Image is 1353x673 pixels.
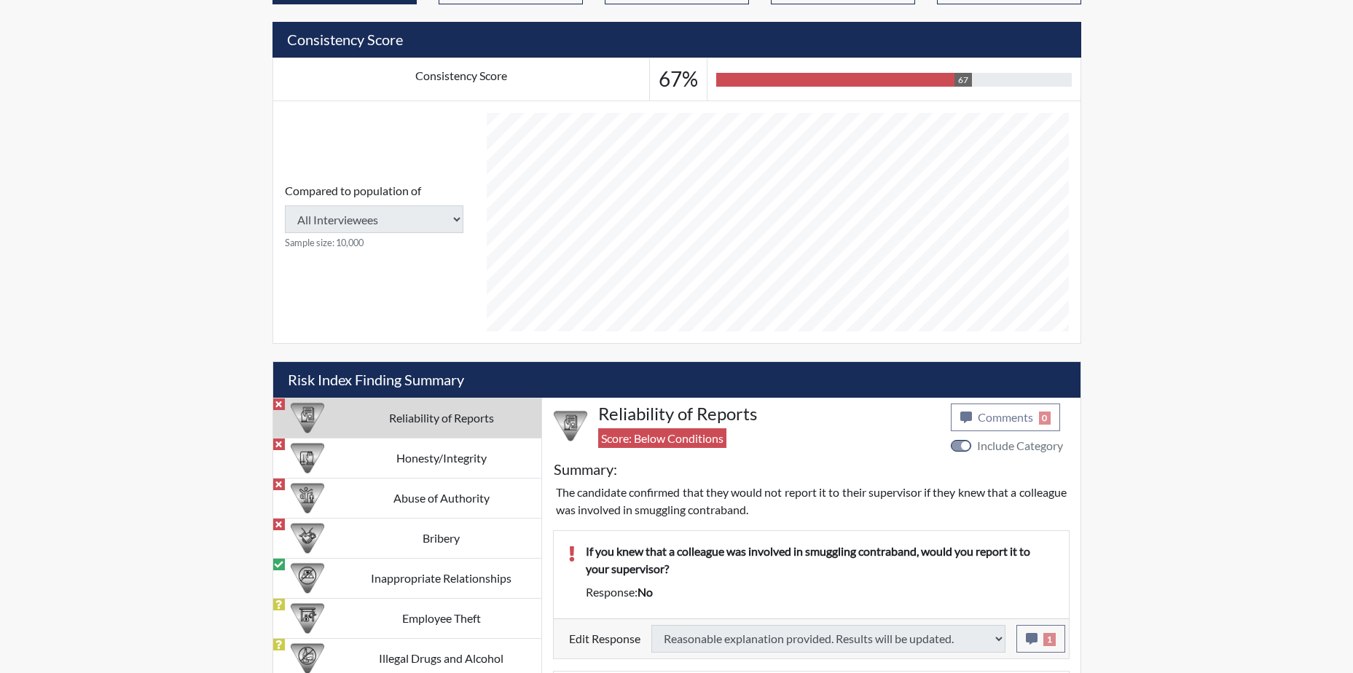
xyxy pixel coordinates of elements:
[342,518,541,558] td: Bribery
[272,22,1081,58] h5: Consistency Score
[291,602,324,635] img: CATEGORY%20ICON-07.58b65e52.png
[285,236,463,250] small: Sample size: 10,000
[640,625,1016,653] div: Update the test taker's response, the change might impact the score
[342,438,541,478] td: Honesty/Integrity
[554,409,587,443] img: CATEGORY%20ICON-20.4a32fe39.png
[291,481,324,515] img: CATEGORY%20ICON-01.94e51fac.png
[291,522,324,555] img: CATEGORY%20ICON-03.c5611939.png
[598,428,726,448] span: Score: Below Conditions
[342,398,541,438] td: Reliability of Reports
[1043,633,1056,646] span: 1
[1016,625,1065,653] button: 1
[951,404,1061,431] button: Comments0
[586,543,1054,578] p: If you knew that a colleague was involved in smuggling contraband, would you report it to your su...
[554,460,617,478] h5: Summary:
[291,562,324,595] img: CATEGORY%20ICON-14.139f8ef7.png
[342,558,541,598] td: Inappropriate Relationships
[285,182,421,200] label: Compared to population of
[273,362,1081,398] h5: Risk Index Finding Summary
[285,182,463,250] div: Consistency Score comparison among population
[659,67,698,92] h3: 67%
[342,598,541,638] td: Employee Theft
[977,437,1063,454] label: Include Category
[291,441,324,475] img: CATEGORY%20ICON-11.a5f294f4.png
[638,585,653,599] span: no
[954,73,972,87] div: 67
[342,478,541,518] td: Abuse of Authority
[575,583,1065,601] div: Response:
[272,58,650,101] td: Consistency Score
[978,410,1033,424] span: Comments
[291,401,324,435] img: CATEGORY%20ICON-20.4a32fe39.png
[1039,412,1051,425] span: 0
[556,484,1067,519] p: The candidate confirmed that they would not report it to their supervisor if they knew that a col...
[598,404,940,425] h4: Reliability of Reports
[569,625,640,653] label: Edit Response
